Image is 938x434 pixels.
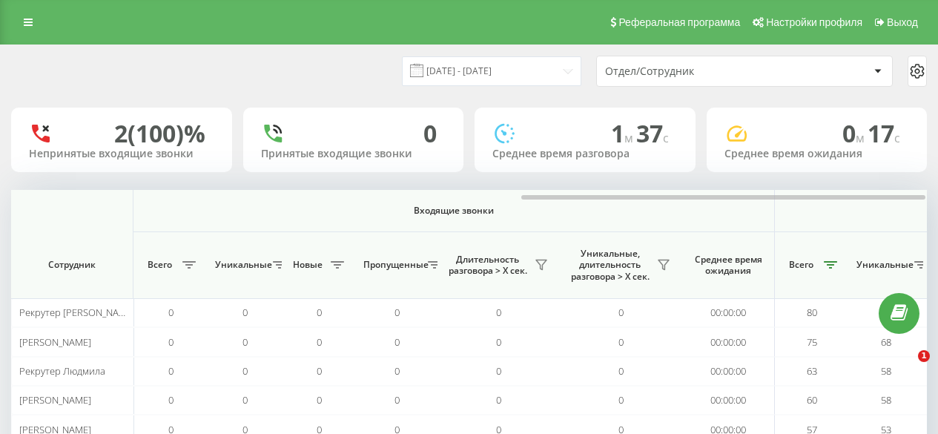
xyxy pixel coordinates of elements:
[618,306,624,319] span: 0
[445,254,530,277] span: Длительность разговора > Х сек.
[394,364,400,378] span: 0
[168,393,174,407] span: 0
[894,130,900,146] span: c
[114,119,205,148] div: 2 (100)%
[19,335,91,349] span: [PERSON_NAME]
[242,306,248,319] span: 0
[363,259,423,271] span: Пропущенные
[317,364,322,378] span: 0
[888,350,923,386] iframe: Intercom live chat
[856,130,868,146] span: м
[242,335,248,349] span: 0
[881,393,891,407] span: 58
[19,393,91,407] span: [PERSON_NAME]
[682,386,775,415] td: 00:00:00
[918,350,930,362] span: 1
[842,117,868,149] span: 0
[618,364,624,378] span: 0
[782,259,819,271] span: Всего
[881,335,891,349] span: 68
[624,130,636,146] span: м
[496,306,501,319] span: 0
[807,364,817,378] span: 63
[567,248,653,283] span: Уникальные, длительность разговора > Х сек.
[766,16,862,28] span: Настройки профиля
[618,393,624,407] span: 0
[19,364,105,378] span: Рекрутер Людмила
[172,205,736,217] span: Входящие звонки
[618,335,624,349] span: 0
[807,393,817,407] span: 60
[317,335,322,349] span: 0
[215,259,268,271] span: Уникальные
[29,148,214,160] div: Непринятые входящие звонки
[317,306,322,319] span: 0
[682,357,775,386] td: 00:00:00
[394,335,400,349] span: 0
[807,306,817,319] span: 80
[618,16,740,28] span: Реферальная программа
[492,148,678,160] div: Среднее время разговора
[19,306,135,319] span: Рекрутер [PERSON_NAME]
[394,393,400,407] span: 0
[423,119,437,148] div: 0
[807,335,817,349] span: 75
[24,259,120,271] span: Сотрудник
[887,16,918,28] span: Выход
[242,364,248,378] span: 0
[496,335,501,349] span: 0
[881,364,891,378] span: 58
[496,393,501,407] span: 0
[856,259,910,271] span: Уникальные
[682,298,775,327] td: 00:00:00
[289,259,326,271] span: Новые
[868,117,900,149] span: 17
[496,364,501,378] span: 0
[168,306,174,319] span: 0
[141,259,178,271] span: Всего
[168,364,174,378] span: 0
[663,130,669,146] span: c
[605,65,782,78] div: Отдел/Сотрудник
[693,254,763,277] span: Среднее время ожидания
[724,148,910,160] div: Среднее время ожидания
[242,393,248,407] span: 0
[394,306,400,319] span: 0
[636,117,669,149] span: 37
[682,327,775,356] td: 00:00:00
[317,393,322,407] span: 0
[261,148,446,160] div: Принятые входящие звонки
[611,117,636,149] span: 1
[168,335,174,349] span: 0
